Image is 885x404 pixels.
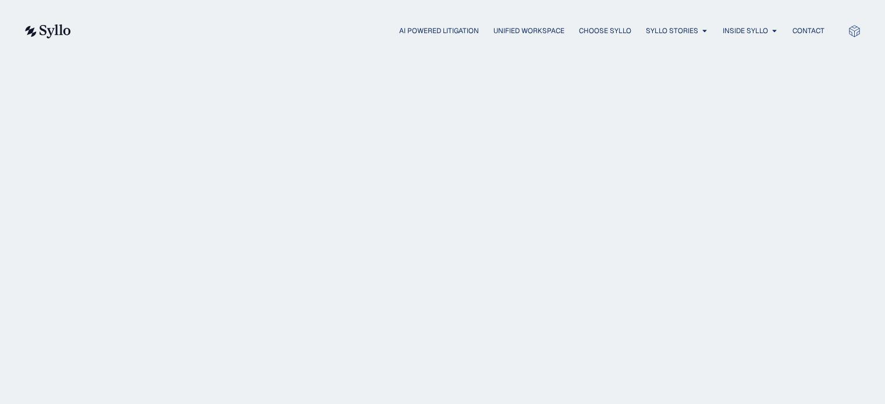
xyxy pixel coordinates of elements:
a: Contact [792,26,824,36]
a: Syllo Stories [646,26,698,36]
div: Menu Toggle [94,26,824,37]
a: AI Powered Litigation [399,26,479,36]
a: Unified Workspace [493,26,564,36]
a: Choose Syllo [579,26,631,36]
nav: Menu [94,26,824,37]
a: Inside Syllo [723,26,768,36]
img: syllo [23,24,71,38]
